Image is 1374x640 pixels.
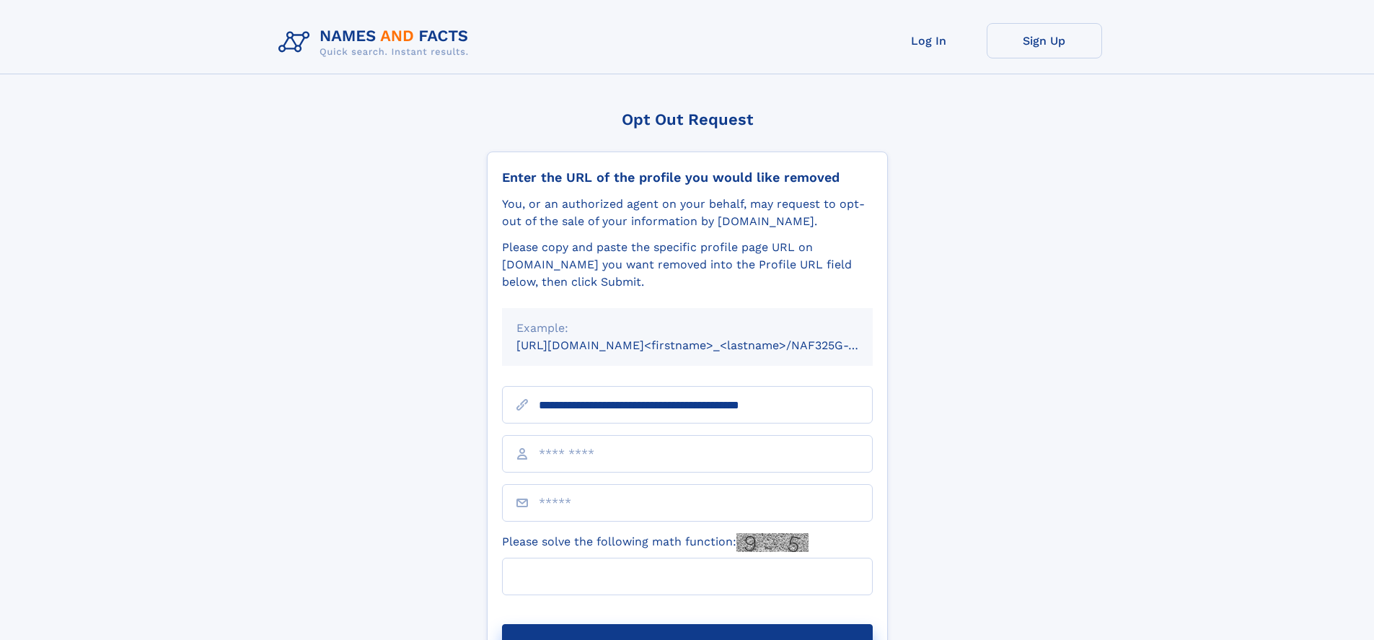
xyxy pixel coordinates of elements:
a: Log In [871,23,987,58]
div: You, or an authorized agent on your behalf, may request to opt-out of the sale of your informatio... [502,196,873,230]
label: Please solve the following math function: [502,533,809,552]
div: Opt Out Request [487,110,888,128]
div: Enter the URL of the profile you would like removed [502,170,873,185]
a: Sign Up [987,23,1102,58]
small: [URL][DOMAIN_NAME]<firstname>_<lastname>/NAF325G-xxxxxxxx [516,338,900,352]
img: Logo Names and Facts [273,23,480,62]
div: Example: [516,320,858,337]
div: Please copy and paste the specific profile page URL on [DOMAIN_NAME] you want removed into the Pr... [502,239,873,291]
